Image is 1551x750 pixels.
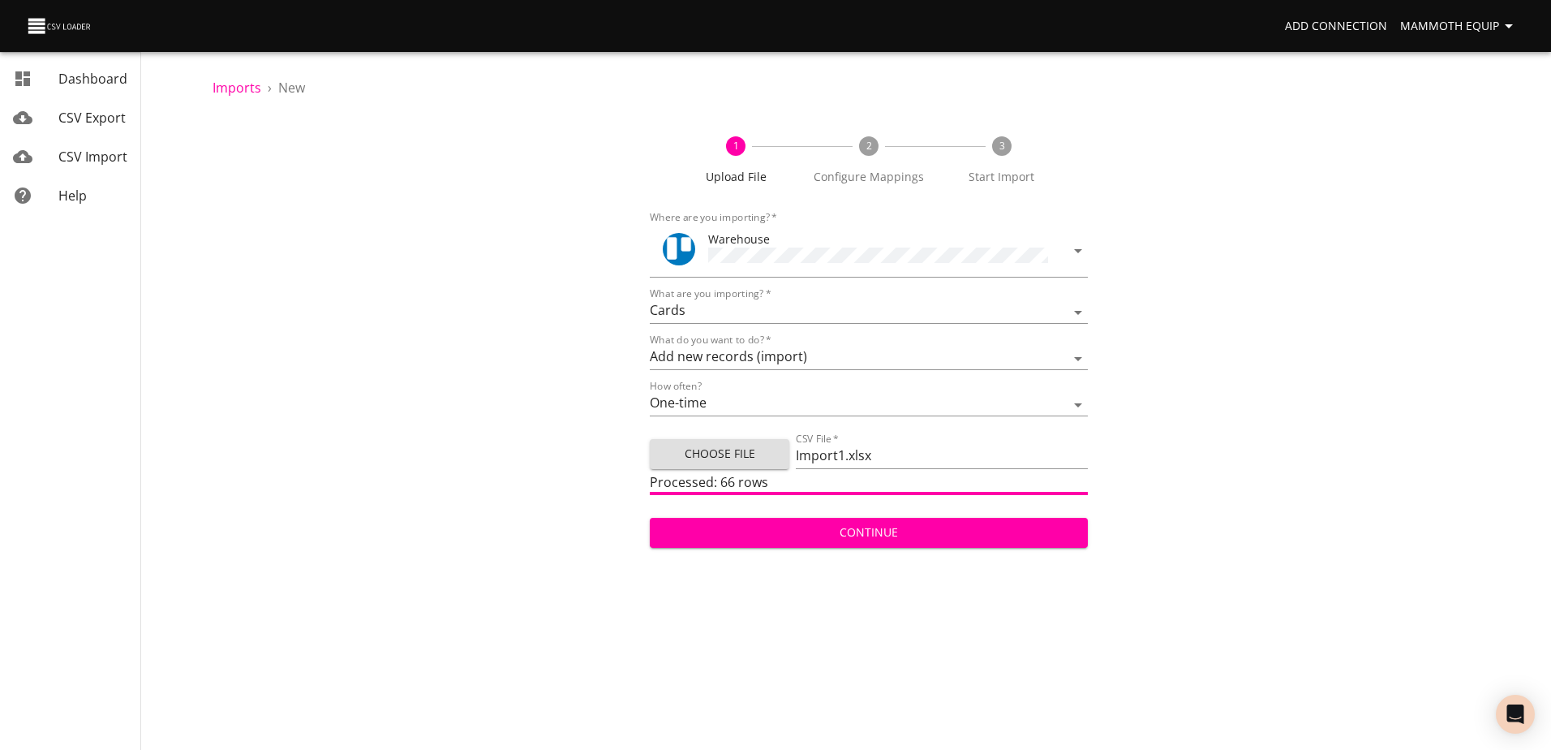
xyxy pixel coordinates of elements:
[676,169,796,185] span: Upload File
[650,289,771,299] label: What are you importing?
[1496,695,1535,734] div: Open Intercom Messenger
[58,70,127,88] span: Dashboard
[663,444,776,464] span: Choose File
[999,139,1004,153] text: 3
[942,169,1062,185] span: Start Import
[268,78,272,97] li: ›
[650,518,1087,548] button: Continue
[650,224,1087,278] div: ToolWarehouse
[1394,11,1525,41] button: Mammoth Equip
[708,231,770,247] span: Warehouse
[866,139,872,153] text: 2
[650,213,777,222] label: Where are you importing?
[213,79,261,97] a: Imports
[278,79,305,97] span: New
[663,233,695,265] img: Trello
[663,233,695,265] div: Tool
[650,381,702,391] label: How often?
[26,15,94,37] img: CSV Loader
[650,439,789,469] button: Choose File
[809,169,929,185] span: Configure Mappings
[58,187,87,205] span: Help
[650,335,771,345] label: What do you want to do?
[733,139,739,153] text: 1
[58,109,126,127] span: CSV Export
[650,473,768,491] span: Processed: 66 rows
[663,523,1074,543] span: Continue
[1285,16,1387,37] span: Add Connection
[1400,16,1519,37] span: Mammoth Equip
[796,434,839,444] label: CSV File
[1278,11,1394,41] a: Add Connection
[58,148,127,166] span: CSV Import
